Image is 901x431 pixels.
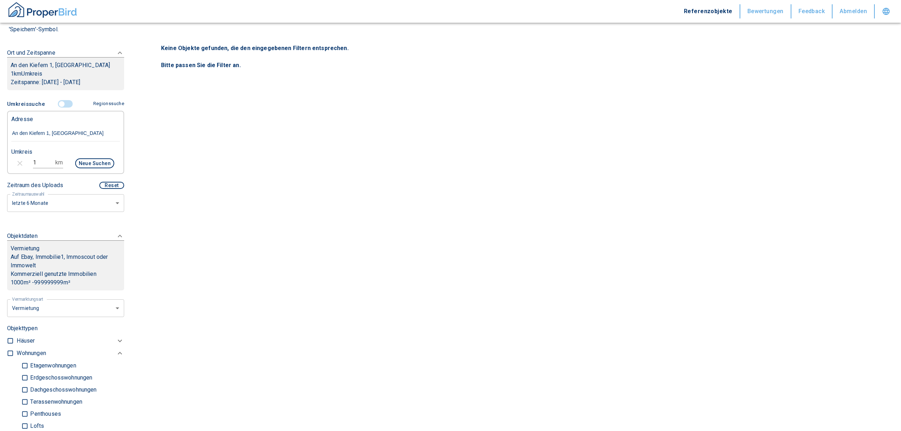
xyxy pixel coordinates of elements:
[11,115,33,124] p: Adresse
[28,399,82,405] p: Terassenwohnungen
[28,375,92,381] p: Erdgeschosswohnungen
[7,49,55,57] p: Ort und Zeitspanne
[7,299,124,317] div: letzte 6 Monate
[28,363,76,369] p: Etagenwohnungen
[28,423,44,429] p: Lofts
[11,148,32,156] p: Umkreis
[17,347,124,360] div: Wohnungen
[17,337,35,345] p: Häuser
[7,232,38,240] p: Objektdaten
[7,193,124,212] div: letzte 6 Monate
[7,42,124,97] div: Ort und ZeitspanneAn den Kiefern 1, [GEOGRAPHIC_DATA]1kmUmkreisZeitspanne: [DATE] - [DATE]
[11,244,40,253] p: Vermietung
[55,158,63,167] p: km
[11,278,121,287] p: 1000 m² - 999999999 m²
[75,158,114,168] button: Neue Suchen
[161,44,871,70] p: Keine Objekte gefunden, die den eingegebenen Filtern entsprechen. Bitte passen Sie die Filter an.
[7,181,63,190] p: Zeitraum des Uploads
[791,4,833,18] button: Feedback
[7,1,78,22] button: ProperBird Logo and Home Button
[17,335,124,347] div: Häuser
[833,4,875,18] button: Abmelden
[11,61,121,70] p: An den Kiefern 1, [GEOGRAPHIC_DATA]
[90,98,124,110] button: Regionssuche
[11,253,121,270] p: Auf Ebay, Immobilie1, Immoscout oder Immowelt
[17,349,46,358] p: Wohnungen
[7,97,48,111] button: Umkreissuche
[7,324,124,333] p: Objekttypen
[11,70,121,78] p: 1 km Umkreis
[7,1,78,19] img: ProperBird Logo and Home Button
[740,4,791,18] button: Bewertungen
[99,182,124,189] button: Reset
[28,387,96,393] p: Dachgeschosswohnungen
[677,4,740,18] button: Referenzobjekte
[28,411,61,417] p: Penthouses
[7,225,124,298] div: ObjektdatenVermietungAuf Ebay, Immobilie1, Immoscout oder ImmoweltKommerziell genutzte Immobilien...
[11,78,121,87] p: Zeitspanne: [DATE] - [DATE]
[11,125,120,142] input: Adresse ändern
[11,270,121,278] p: Kommerziell genutzte Immobilien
